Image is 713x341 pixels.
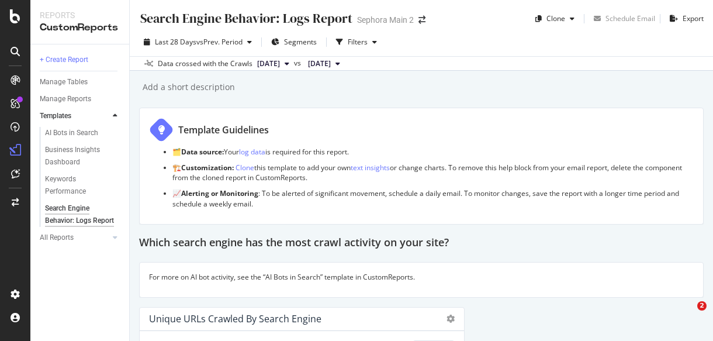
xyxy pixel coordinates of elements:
[40,21,120,35] div: CustomReports
[40,110,71,122] div: Templates
[141,81,235,93] div: Add a short description
[284,37,317,47] span: Segments
[605,13,655,23] div: Schedule Email
[40,76,88,88] div: Manage Tables
[139,9,352,27] div: Search Engine Behavior: Logs Report
[139,234,449,253] h2: Which search engine has the most crawl activity on your site?
[45,202,121,227] a: Search Engine Behavior: Logs Report
[697,301,707,311] span: 2
[181,188,258,198] strong: Alerting or Monitoring
[178,123,269,137] div: Template Guidelines
[40,232,74,244] div: All Reports
[40,54,88,66] div: + Create Report
[45,173,110,198] div: Keywords Performance
[348,37,368,47] div: Filters
[683,13,704,23] div: Export
[45,202,114,227] div: Search Engine Behavior: Logs Report
[40,93,121,105] a: Manage Reports
[239,147,265,157] a: log data
[172,188,694,208] p: 📈 : To be alerted of significant movement, schedule a daily email. To monitor changes, save the r...
[531,9,579,28] button: Clone
[351,163,390,173] a: text insights
[139,33,257,51] button: Last 28 DaysvsPrev. Period
[45,127,98,139] div: AI Bots in Search
[139,108,704,225] div: Template Guidelines 🗂️Data source:Yourlog datais required for this report. 🏗️Customization: Clone...
[40,54,121,66] a: + Create Report
[45,127,121,139] a: AI Bots in Search
[589,9,655,28] button: Schedule Email
[40,76,121,88] a: Manage Tables
[303,57,345,71] button: [DATE]
[257,58,280,69] span: 2025 Aug. 20th
[331,33,382,51] button: Filters
[139,234,704,253] div: Which search engine has the most crawl activity on your site?
[172,147,694,157] p: 🗂️ Your is required for this report.
[149,272,694,282] p: For more on AI bot activity, see the “AI Bots in Search” template in CustomReports.
[294,58,303,68] span: vs
[252,57,294,71] button: [DATE]
[308,58,331,69] span: 2025 Jul. 17th
[45,144,121,168] a: Business Insights Dashboard
[172,163,694,182] p: 🏗️ this template to add your own or change charts. To remove this help block from your email repo...
[158,58,252,69] div: Data crossed with the Crawls
[40,93,91,105] div: Manage Reports
[673,301,701,329] iframe: Intercom live chat
[665,9,704,28] button: Export
[40,110,109,122] a: Templates
[45,144,112,168] div: Business Insights Dashboard
[181,147,224,157] strong: Data source:
[40,9,120,21] div: Reports
[139,262,704,298] div: For more on AI bot activity, see the “AI Bots in Search” template in CustomReports.
[45,173,121,198] a: Keywords Performance
[149,313,321,325] div: Unique URLs Crawled By Search Engine
[266,33,321,51] button: Segments
[236,163,254,173] a: Clone
[40,232,109,244] a: All Reports
[418,16,425,24] div: arrow-right-arrow-left
[155,37,196,47] span: Last 28 Days
[357,14,414,26] div: Sephora Main 2
[181,163,234,173] strong: Customization:
[546,13,565,23] div: Clone
[196,37,243,47] span: vs Prev. Period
